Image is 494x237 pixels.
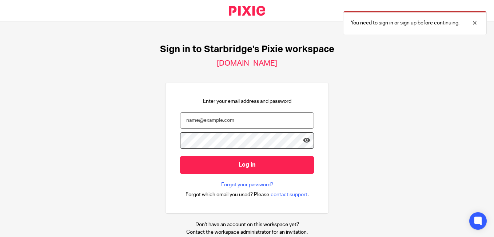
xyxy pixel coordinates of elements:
[203,98,291,105] p: Enter your email address and password
[217,59,277,68] h2: [DOMAIN_NAME]
[180,156,314,174] input: Log in
[160,44,334,55] h1: Sign in to Starbridge's Pixie workspace
[186,191,269,198] span: Forgot which email you used? Please
[186,190,309,199] div: .
[186,221,308,228] p: Don't have an account on this workspace yet?
[186,229,308,236] p: Contact the workspace administrator for an invitation.
[221,181,273,189] a: Forgot your password?
[180,112,314,129] input: name@example.com
[351,19,459,27] p: You need to sign in or sign up before continuing.
[271,191,307,198] span: contact support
